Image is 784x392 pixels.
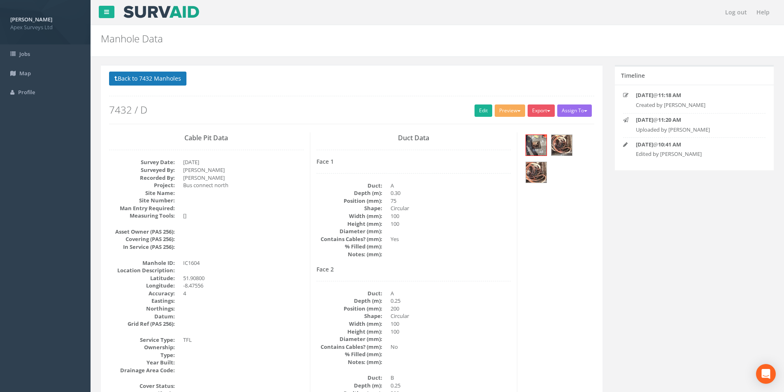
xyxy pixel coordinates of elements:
[316,335,382,343] dt: Diameter (mm):
[316,297,382,305] dt: Depth (m):
[109,343,175,351] dt: Ownership:
[316,189,382,197] dt: Depth (m):
[636,126,753,134] p: Uploaded by [PERSON_NAME]
[109,235,175,243] dt: Covering (PAS 256):
[183,290,304,297] dd: 4
[109,135,304,142] h3: Cable Pit Data
[316,266,511,272] h4: Face 2
[109,259,175,267] dt: Manhole ID:
[526,162,547,183] img: d2d7b04b-1d43-d506-a209-e91cc72b483a_8ee7ed32-2dcd-fb20-66c7-206385818c3e_thumb.jpg
[636,141,753,148] p: @
[183,174,304,182] dd: [PERSON_NAME]
[391,343,511,351] dd: No
[636,116,653,123] strong: [DATE]
[391,320,511,328] dd: 100
[109,382,175,390] dt: Cover Status:
[109,274,175,282] dt: Latitude:
[391,382,511,390] dd: 0.25
[101,33,660,44] h2: Manhole Data
[391,212,511,220] dd: 100
[183,274,304,282] dd: 51.90800
[316,204,382,212] dt: Shape:
[636,91,753,99] p: @
[10,14,80,31] a: [PERSON_NAME] Apex Surveys Ltd
[756,364,776,384] div: Open Intercom Messenger
[109,282,175,290] dt: Longitude:
[316,312,382,320] dt: Shape:
[391,328,511,336] dd: 100
[109,267,175,274] dt: Location Description:
[391,189,511,197] dd: 0.30
[109,243,175,251] dt: In Service (PAS 256):
[316,235,382,243] dt: Contains Cables? (mm):
[109,212,175,220] dt: Measuring Tools:
[109,166,175,174] dt: Surveyed By:
[109,320,175,328] dt: Grid Ref (PAS 256):
[316,243,382,251] dt: % Filled (mm):
[316,343,382,351] dt: Contains Cables? (mm):
[18,88,35,96] span: Profile
[183,181,304,189] dd: Bus connect north
[109,313,175,320] dt: Datum:
[475,104,492,117] a: Edit
[391,312,511,320] dd: Circular
[526,135,547,155] img: d2d7b04b-1d43-d506-a209-e91cc72b483a_ef24bf0c-1f4c-a47d-ea42-fcf87d64cfd9_thumb.jpg
[316,227,382,235] dt: Diameter (mm):
[109,174,175,182] dt: Recorded By:
[183,336,304,344] dd: TFL
[316,158,511,165] h4: Face 1
[391,204,511,212] dd: Circular
[316,197,382,205] dt: Position (mm):
[528,104,555,117] button: Export
[391,305,511,313] dd: 200
[621,72,645,79] h5: Timeline
[316,220,382,228] dt: Height (mm):
[316,374,382,382] dt: Duct:
[391,197,511,205] dd: 75
[183,166,304,174] dd: [PERSON_NAME]
[316,182,382,190] dt: Duct:
[109,359,175,366] dt: Year Built:
[391,235,511,243] dd: Yes
[495,104,525,117] button: Preview
[19,70,31,77] span: Map
[109,189,175,197] dt: Site Name:
[636,141,653,148] strong: [DATE]
[391,297,511,305] dd: 0.25
[109,290,175,297] dt: Accuracy:
[551,135,572,155] img: d2d7b04b-1d43-d506-a209-e91cc72b483a_61ec39f4-90fe-56bb-5fd5-37b47365daf9_thumb.jpg
[109,72,186,86] button: Back to 7432 Manholes
[391,290,511,297] dd: A
[109,297,175,305] dt: Eastings:
[316,305,382,313] dt: Position (mm):
[19,50,30,58] span: Jobs
[109,181,175,189] dt: Project:
[183,158,304,166] dd: [DATE]
[316,350,382,358] dt: % Filled (mm):
[316,212,382,220] dt: Width (mm):
[557,104,592,117] button: Assign To
[658,91,681,99] strong: 11:18 AM
[109,228,175,236] dt: Asset Owner (PAS 256):
[183,282,304,290] dd: -8.47556
[636,91,653,99] strong: [DATE]
[109,305,175,313] dt: Northings:
[636,116,753,124] p: @
[658,116,681,123] strong: 11:20 AM
[183,259,304,267] dd: IC1604
[109,336,175,344] dt: Service Type:
[316,320,382,328] dt: Width (mm):
[391,182,511,190] dd: A
[109,366,175,374] dt: Drainage Area Code:
[109,158,175,166] dt: Survey Date:
[10,23,80,31] span: Apex Surveys Ltd
[316,358,382,366] dt: Notes: (mm):
[183,212,304,220] dd: []
[109,197,175,204] dt: Site Number:
[658,141,681,148] strong: 10:41 AM
[316,251,382,258] dt: Notes: (mm):
[316,290,382,297] dt: Duct:
[391,374,511,382] dd: B
[10,16,52,23] strong: [PERSON_NAME]
[316,382,382,390] dt: Depth (m):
